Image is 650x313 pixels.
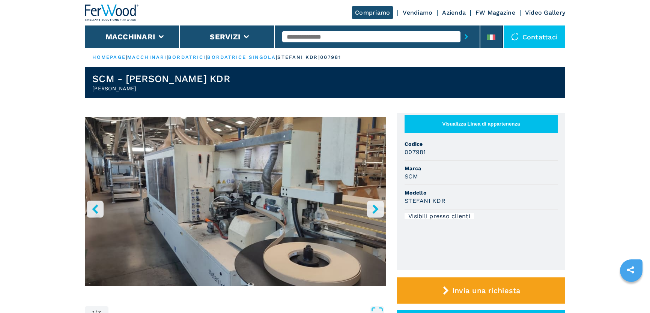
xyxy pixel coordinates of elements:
[320,54,342,61] p: 007981
[405,115,558,133] button: Visualizza Linea di appartenenza
[276,54,277,60] span: |
[127,54,167,60] a: macchinari
[92,54,126,60] a: HOMEPAGE
[511,33,519,40] img: Contattaci
[452,286,521,295] span: Invia una richiesta
[277,54,320,61] p: stefani kdr |
[525,9,565,16] a: Video Gallery
[126,54,127,60] span: |
[618,279,644,307] iframe: Chat
[442,9,466,16] a: Azienda
[85,117,386,286] img: Bordatrice Singola SCM STEFANI KDR
[207,54,276,60] a: bordatrice singola
[621,261,640,279] a: sharethis
[405,196,445,205] h3: STEFANI KDR
[475,9,515,16] a: FW Magazine
[403,9,432,16] a: Vendiamo
[405,148,426,156] h3: 007981
[206,54,207,60] span: |
[405,140,558,148] span: Codice
[167,54,168,60] span: |
[105,32,155,41] button: Macchinari
[210,32,240,41] button: Servizi
[85,117,386,299] div: Go to Slide 1
[92,73,230,85] h1: SCM - [PERSON_NAME] KDR
[168,54,206,60] a: bordatrici
[405,213,474,219] div: Visibili presso clienti
[504,25,566,48] div: Contattaci
[367,201,384,217] button: right-button
[460,28,472,45] button: submit-button
[352,6,393,19] a: Compriamo
[397,277,565,304] button: Invia una richiesta
[405,165,558,172] span: Marca
[405,172,418,181] h3: SCM
[92,85,230,92] h2: [PERSON_NAME]
[87,201,104,217] button: left-button
[405,189,558,196] span: Modello
[85,4,139,21] img: Ferwood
